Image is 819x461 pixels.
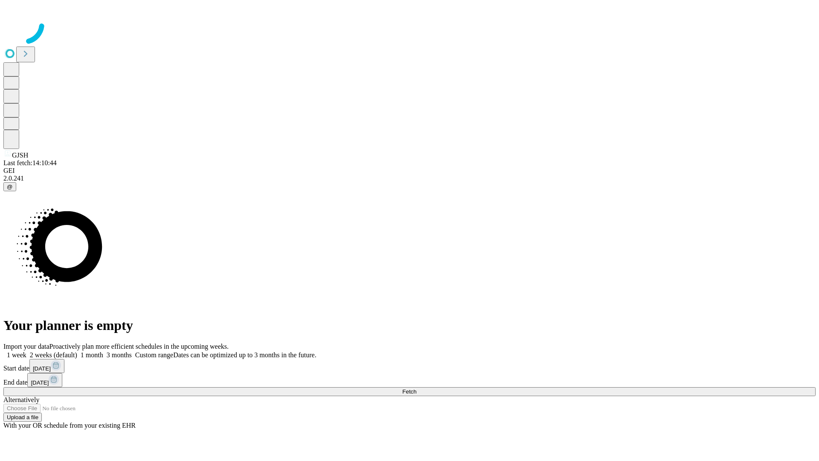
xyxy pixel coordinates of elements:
[135,351,173,359] span: Custom range
[7,184,13,190] span: @
[3,175,816,182] div: 2.0.241
[31,379,49,386] span: [DATE]
[3,387,816,396] button: Fetch
[7,351,26,359] span: 1 week
[3,413,42,422] button: Upload a file
[3,343,49,350] span: Import your data
[3,182,16,191] button: @
[3,359,816,373] div: Start date
[27,373,62,387] button: [DATE]
[3,318,816,333] h1: Your planner is empty
[29,359,64,373] button: [DATE]
[402,388,416,395] span: Fetch
[3,422,136,429] span: With your OR schedule from your existing EHR
[3,159,57,166] span: Last fetch: 14:10:44
[33,365,51,372] span: [DATE]
[3,373,816,387] div: End date
[81,351,103,359] span: 1 month
[3,396,39,403] span: Alternatively
[107,351,132,359] span: 3 months
[30,351,77,359] span: 2 weeks (default)
[12,152,28,159] span: GJSH
[49,343,229,350] span: Proactively plan more efficient schedules in the upcoming weeks.
[3,167,816,175] div: GEI
[173,351,316,359] span: Dates can be optimized up to 3 months in the future.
